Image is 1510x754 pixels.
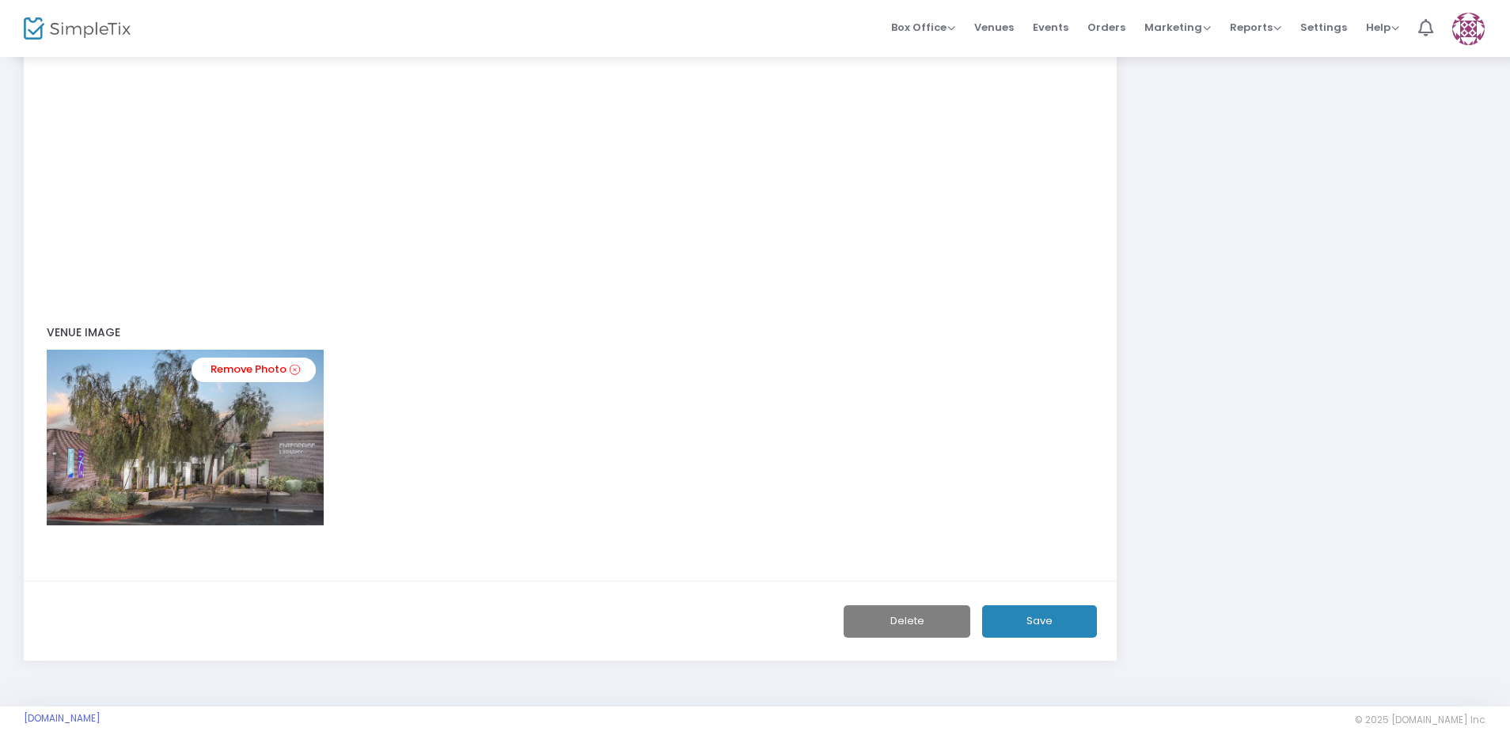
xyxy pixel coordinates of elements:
[47,324,120,340] span: Venue Image
[1033,7,1068,47] span: Events
[974,7,1014,47] span: Venues
[844,605,970,638] button: Delete
[1355,714,1486,726] span: © 2025 [DOMAIN_NAME] Inc.
[982,605,1097,638] button: Save
[24,712,101,725] a: [DOMAIN_NAME]
[192,358,316,382] a: Remove Photo
[47,350,324,525] img: 9k=
[891,20,955,35] span: Box Office
[1230,20,1281,35] span: Reports
[1087,7,1125,47] span: Orders
[1300,7,1347,47] span: Settings
[1366,20,1399,35] span: Help
[1144,20,1211,35] span: Marketing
